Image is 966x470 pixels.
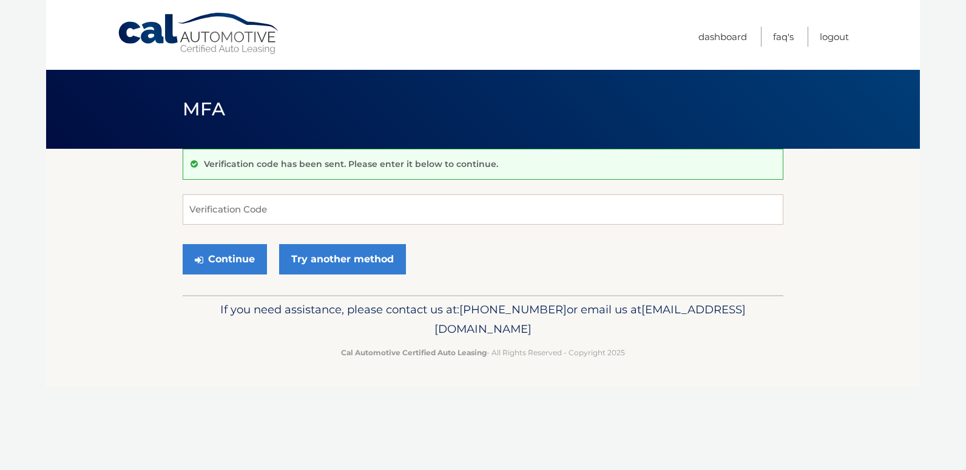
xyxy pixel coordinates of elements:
[459,302,567,316] span: [PHONE_NUMBER]
[117,12,281,55] a: Cal Automotive
[341,348,487,357] strong: Cal Automotive Certified Auto Leasing
[183,244,267,274] button: Continue
[773,27,794,47] a: FAQ's
[820,27,849,47] a: Logout
[191,300,775,339] p: If you need assistance, please contact us at: or email us at
[183,194,783,225] input: Verification Code
[434,302,746,336] span: [EMAIL_ADDRESS][DOMAIN_NAME]
[204,158,498,169] p: Verification code has been sent. Please enter it below to continue.
[183,98,225,120] span: MFA
[698,27,747,47] a: Dashboard
[279,244,406,274] a: Try another method
[191,346,775,359] p: - All Rights Reserved - Copyright 2025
